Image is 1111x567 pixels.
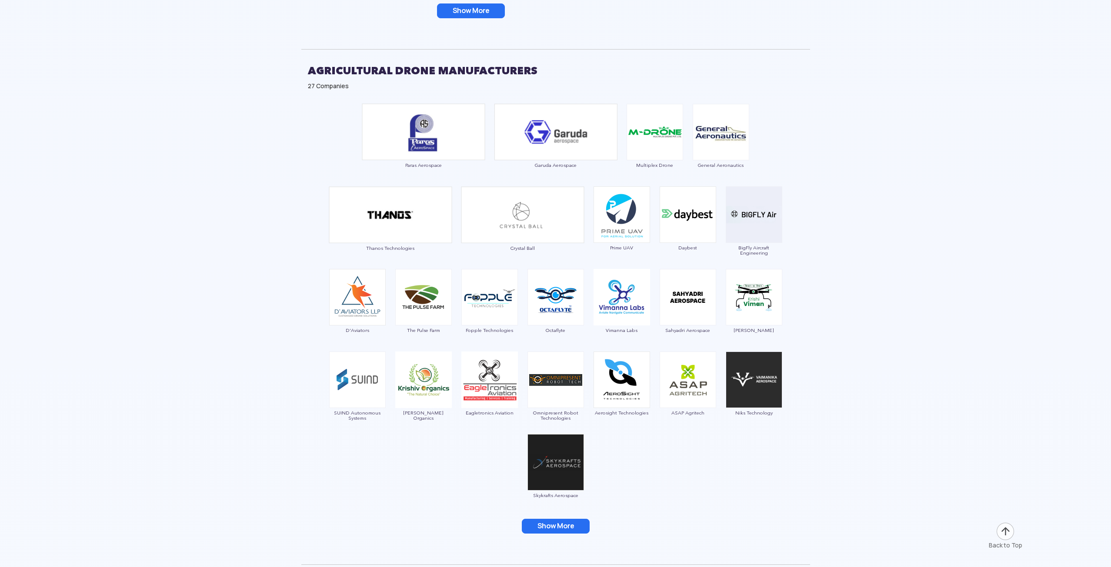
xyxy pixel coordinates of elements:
a: [PERSON_NAME] [725,293,783,333]
a: Sahyadri Aerospace [659,293,717,333]
a: Prime UAV [593,210,651,250]
img: ic_asapagritech.png [660,351,716,408]
span: Aerosight Technologies [593,410,651,415]
a: Niks Technology [725,375,783,415]
span: Omnipresent Robot Technologies [527,410,584,421]
a: Octaflyte [527,293,584,333]
img: ic_general.png [693,104,749,160]
img: ic_omnipresent.png [527,351,584,408]
span: Sahyadri Aerospace [659,328,717,333]
img: ic_daviators.png [329,269,386,325]
img: img_sahyadri.png [660,269,716,325]
div: 27 Companies [308,82,804,90]
a: The Pulse Farm [395,293,452,333]
div: Back to Top [989,541,1022,550]
span: Octaflyte [527,328,584,333]
a: ASAP Agritech [659,375,717,415]
a: General Aeronautics [692,128,750,168]
span: [PERSON_NAME] Organics [395,410,452,421]
span: Crystal Ball [461,245,584,251]
img: img_vimanna.png [594,269,650,325]
a: Omnipresent Robot Technologies [527,375,584,421]
span: D'Aviators [329,328,386,333]
img: img_niks.png [726,351,782,408]
img: ic_primeuav.png [594,186,650,243]
a: Fopple Technologies [461,293,518,333]
span: SUIND Autonomous Systems [329,410,386,421]
img: img_krishiv.png [395,351,452,408]
img: img_suind.png [329,351,386,408]
a: Skykrafts Aerospace [527,458,584,498]
img: img_aerosight.png [594,351,650,408]
img: ic_skykrafts.png [527,434,584,491]
a: Garuda Aerospace [494,128,617,168]
img: ic_octaflyte.png [527,269,584,325]
a: Daybest [659,210,717,250]
span: Vimanna Labs [593,328,651,333]
img: ic_garuda_eco.png [494,103,617,160]
img: ic_multiplex.png [627,104,683,160]
span: Fopple Technologies [461,328,518,333]
img: img_bigfly.png [726,186,782,243]
img: ic_arrow-up.png [996,522,1015,541]
a: Paras Aerospace [362,128,485,168]
span: Multiplex Drone [626,162,684,168]
span: Niks Technology [725,410,783,415]
a: SUIND Autonomous Systems [329,375,386,421]
span: [PERSON_NAME] [725,328,783,333]
img: ic_fopple.png [461,269,518,325]
span: Skykrafts Aerospace [527,493,584,498]
span: Garuda Aerospace [494,162,617,168]
span: Thanos Technologies [329,245,452,251]
h2: AGRICULTURAL DRONE MANUFACTURERS [308,60,804,82]
img: ic_paras_double.png [362,103,485,160]
span: ASAP Agritech [659,410,717,415]
a: Eagletronics Aviation [461,375,518,415]
span: Prime UAV [593,245,651,250]
span: Daybest [659,245,717,250]
img: img_krishi.png [726,269,782,325]
span: The Pulse Farm [395,328,452,333]
span: Paras Aerospace [362,162,485,168]
img: ic_eagletronics.png [461,351,518,408]
a: BigFly Aircraft Engineering [725,210,783,255]
a: Vimanna Labs [593,293,651,333]
img: ic_crystalball_double.png [461,186,584,243]
button: Show More [522,519,590,534]
a: Aerosight Technologies [593,375,651,415]
a: [PERSON_NAME] Organics [395,375,452,421]
a: Multiplex Drone [626,128,684,168]
a: D'Aviators [329,293,386,333]
span: General Aeronautics [692,162,750,168]
img: ic_daybest.png [660,186,716,243]
span: Eagletronics Aviation [461,410,518,415]
img: img_thepulse.png [395,269,452,325]
a: Crystal Ball [461,210,584,251]
button: Show More [437,3,505,18]
span: BigFly Aircraft Engineering [725,245,783,255]
a: Thanos Technologies [329,210,452,251]
img: ic_thanos_double.png [329,186,452,243]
